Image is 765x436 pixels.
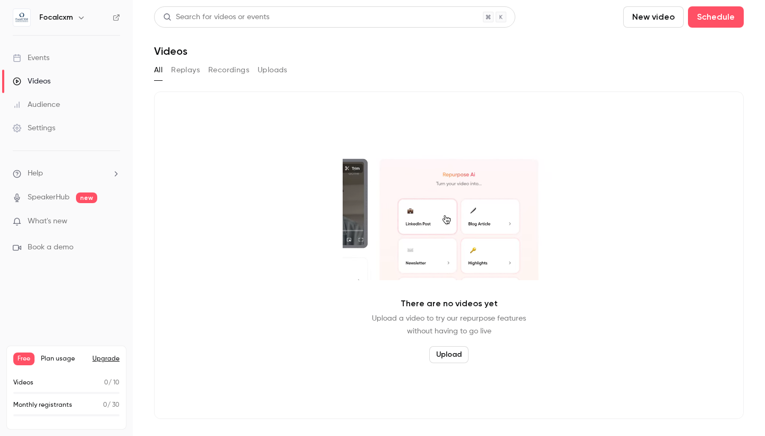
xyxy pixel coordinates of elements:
div: Videos [13,76,50,87]
p: / 30 [103,400,120,410]
li: help-dropdown-opener [13,168,120,179]
span: Plan usage [41,355,86,363]
p: Videos [13,378,33,388]
p: There are no videos yet [401,297,498,310]
div: Search for videos or events [163,12,269,23]
div: Settings [13,123,55,133]
p: / 10 [104,378,120,388]
span: What's new [28,216,67,227]
h1: Videos [154,45,188,57]
button: Recordings [208,62,249,79]
iframe: Noticeable Trigger [107,217,120,227]
button: Replays [171,62,200,79]
p: Monthly registrants [13,400,72,410]
button: New video [623,6,684,28]
button: Upgrade [92,355,120,363]
span: Free [13,353,35,365]
button: Upload [429,346,469,363]
a: SpeakerHub [28,192,70,203]
button: All [154,62,163,79]
p: Upload a video to try our repurpose features without having to go live [372,312,526,338]
button: Schedule [688,6,744,28]
button: Uploads [258,62,287,79]
h6: Focalcxm [39,12,73,23]
div: Audience [13,99,60,110]
img: Focalcxm [13,9,30,26]
span: 0 [103,402,107,408]
span: 0 [104,380,108,386]
section: Videos [154,6,744,430]
div: Events [13,53,49,63]
span: Book a demo [28,242,73,253]
span: Help [28,168,43,179]
span: new [76,192,97,203]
